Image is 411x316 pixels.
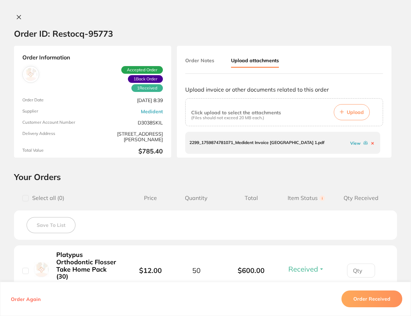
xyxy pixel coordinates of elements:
[95,131,163,142] span: [STREET_ADDRESS][PERSON_NAME]
[231,54,279,68] button: Upload attachments
[347,264,375,278] input: Qty
[121,66,163,74] span: Accepted Order
[14,172,397,182] h2: Your Orders
[22,120,90,125] span: Customer Account Number
[169,195,224,201] span: Quantity
[334,195,389,201] span: Qty Received
[191,110,281,115] p: Click upload to select the attachments
[334,104,370,120] button: Upload
[141,109,163,114] a: Medident
[224,266,279,274] b: $600.00
[185,86,383,93] p: Upload invoice or other documents related to this order
[347,109,364,115] span: Upload
[22,148,90,155] span: Total Value
[95,148,163,155] b: $785.40
[131,84,163,92] span: Received
[95,98,163,103] span: [DATE] 8:39
[128,75,163,83] span: Back orders
[56,251,120,280] b: Platypus Orthodontic Flosser Take Home Pack (30)
[350,141,361,146] a: View
[185,54,214,67] button: Order Notes
[286,265,326,273] button: Received
[279,195,334,201] span: Item Status
[288,265,318,273] span: Received
[34,262,49,277] img: Platypus Orthodontic Flosser Take Home Pack (30)
[24,68,37,81] img: Medident
[224,195,279,201] span: Total
[54,251,122,290] button: Platypus Orthodontic Flosser Take Home Pack (30) Product Code: PLAT130
[27,217,75,233] button: Save To List
[132,195,169,201] span: Price
[9,296,43,302] button: Order Again
[189,140,324,145] p: 2299_1759874781071_Medident Invoice [GEOGRAPHIC_DATA] 1.pdf
[95,120,163,125] span: D3038SKIL
[29,195,64,201] span: Select all ( 0 )
[341,290,402,307] button: Order Received
[191,115,281,120] p: (Files should not exceed 20 MB each.)
[22,98,90,103] span: Order Date
[14,28,113,39] h2: Order ID: Restocq- 95773
[22,131,90,142] span: Delivery Address
[192,266,201,274] span: 50
[22,109,90,114] span: Supplier
[22,54,163,60] strong: Order Information
[139,266,162,275] b: $12.00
